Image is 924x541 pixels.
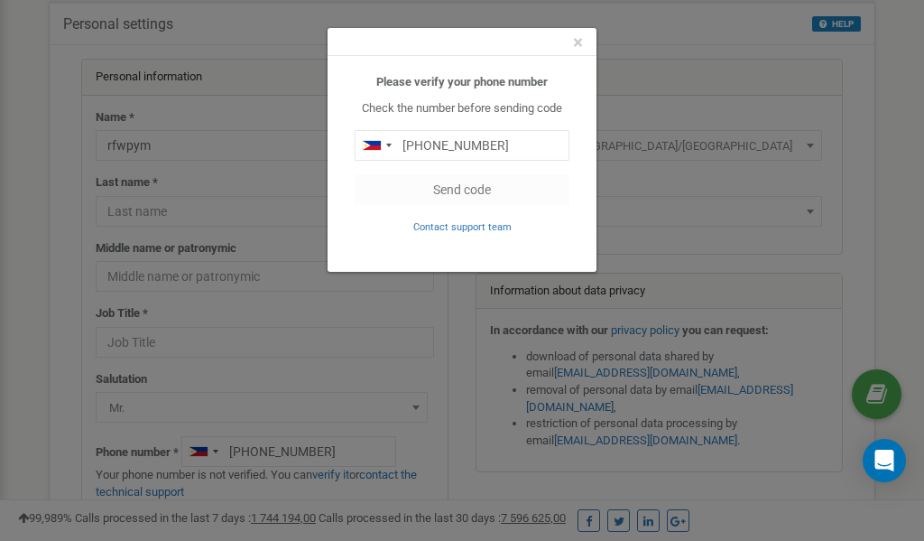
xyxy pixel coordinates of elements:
[573,33,583,52] button: Close
[413,219,512,233] a: Contact support team
[413,221,512,233] small: Contact support team
[355,174,569,205] button: Send code
[376,75,548,89] b: Please verify your phone number
[573,32,583,53] span: ×
[355,130,569,161] input: 0905 123 4567
[863,439,906,482] div: Open Intercom Messenger
[355,100,569,117] p: Check the number before sending code
[356,131,397,160] div: Telephone country code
